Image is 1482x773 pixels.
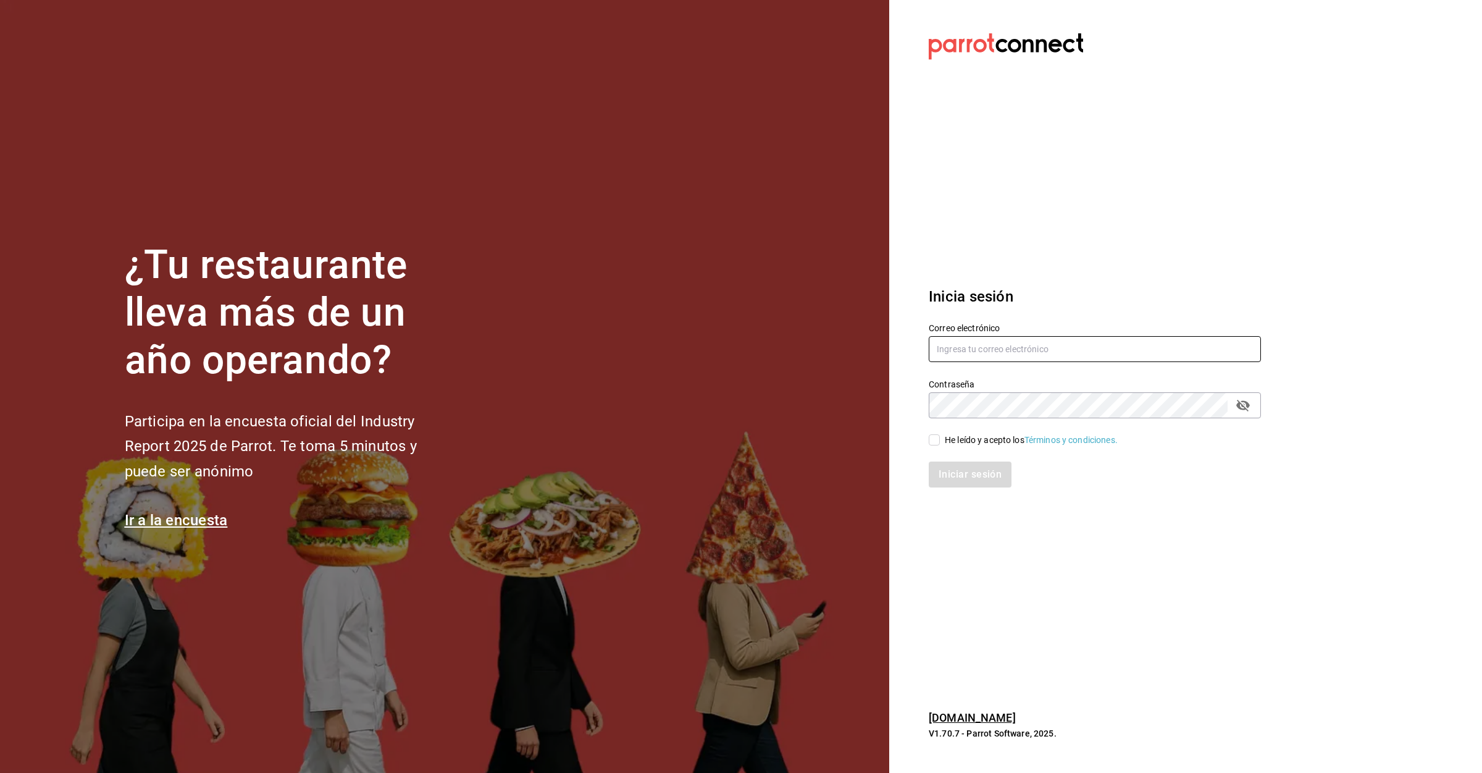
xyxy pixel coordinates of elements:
a: Términos y condiciones. [1024,435,1118,445]
label: Correo electrónico [929,324,1261,332]
a: Ir a la encuesta [125,512,228,529]
h3: Inicia sesión [929,285,1261,308]
h1: ¿Tu restaurante lleva más de un año operando? [125,242,458,384]
h2: Participa en la encuesta oficial del Industry Report 2025 de Parrot. Te toma 5 minutos y puede se... [125,409,458,484]
div: He leído y acepto los [945,434,1118,447]
button: passwordField [1233,395,1254,416]
input: Ingresa tu correo electrónico [929,336,1261,362]
label: Contraseña [929,380,1261,389]
a: [DOMAIN_NAME] [929,711,1016,724]
p: V1.70.7 - Parrot Software, 2025. [929,727,1261,740]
